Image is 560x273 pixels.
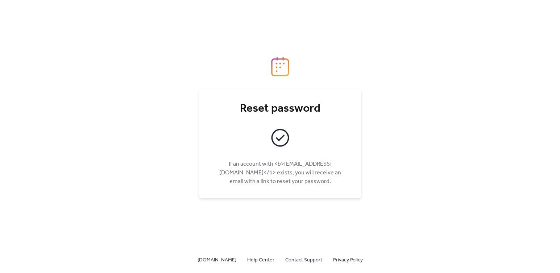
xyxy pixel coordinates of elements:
[333,256,363,265] span: Privacy Policy
[333,255,363,264] a: Privacy Policy
[213,160,347,186] span: If an account with <b>[EMAIL_ADDRESS][DOMAIN_NAME]</b> exists, you will receive an email with a l...
[285,255,322,264] a: Contact Support
[285,256,322,265] span: Contact Support
[198,256,236,265] span: [DOMAIN_NAME]
[247,255,274,264] a: Help Center
[198,255,236,264] a: [DOMAIN_NAME]
[271,57,289,76] img: logo
[247,256,274,265] span: Help Center
[213,102,347,116] div: Reset password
